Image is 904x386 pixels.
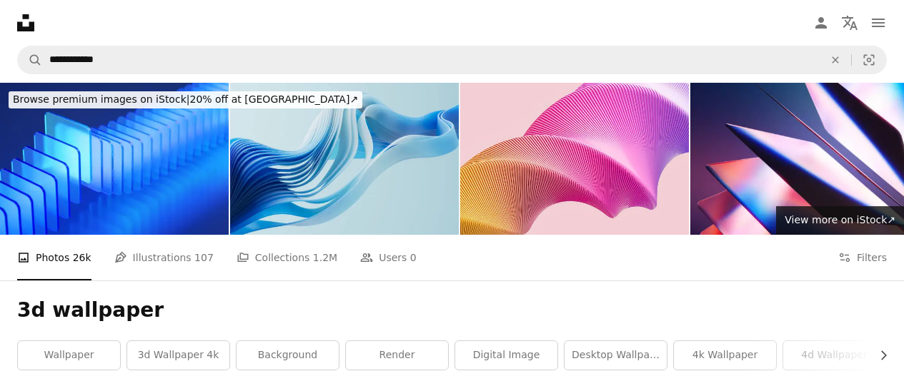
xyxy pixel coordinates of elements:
[807,9,835,37] a: Log in / Sign up
[17,14,34,31] a: Home — Unsplash
[410,250,417,265] span: 0
[127,341,229,370] a: 3d wallpaper 4k
[776,206,904,235] a: View more on iStock↗
[194,250,214,265] span: 107
[785,214,895,225] span: View more on iStock ↗
[114,235,214,280] a: Illustrations 107
[17,298,887,323] h1: 3d wallpaper
[17,46,887,74] form: Find visuals sitewide
[460,83,689,235] img: Abstract Twisted Shapes, AI Creativity Concept
[230,83,459,235] img: Flowing gradient blue curve ribbons background, 3d rendering.
[360,235,417,280] a: Users 0
[820,46,851,73] button: Clear
[18,341,120,370] a: wallpaper
[864,9,893,37] button: Menu
[835,9,864,37] button: Language
[455,341,557,370] a: digital image
[18,46,42,73] button: Search Unsplash
[313,250,337,265] span: 1.2M
[237,235,337,280] a: Collections 1.2M
[565,341,667,370] a: desktop wallpaper
[783,341,885,370] a: 4d wallpaper
[9,91,362,108] div: 20% off at [GEOGRAPHIC_DATA] ↗
[852,46,886,73] button: Visual search
[237,341,339,370] a: background
[346,341,448,370] a: render
[870,341,887,370] button: scroll list to the right
[13,93,189,105] span: Browse premium images on iStock |
[674,341,776,370] a: 4k wallpaper
[838,235,887,280] button: Filters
